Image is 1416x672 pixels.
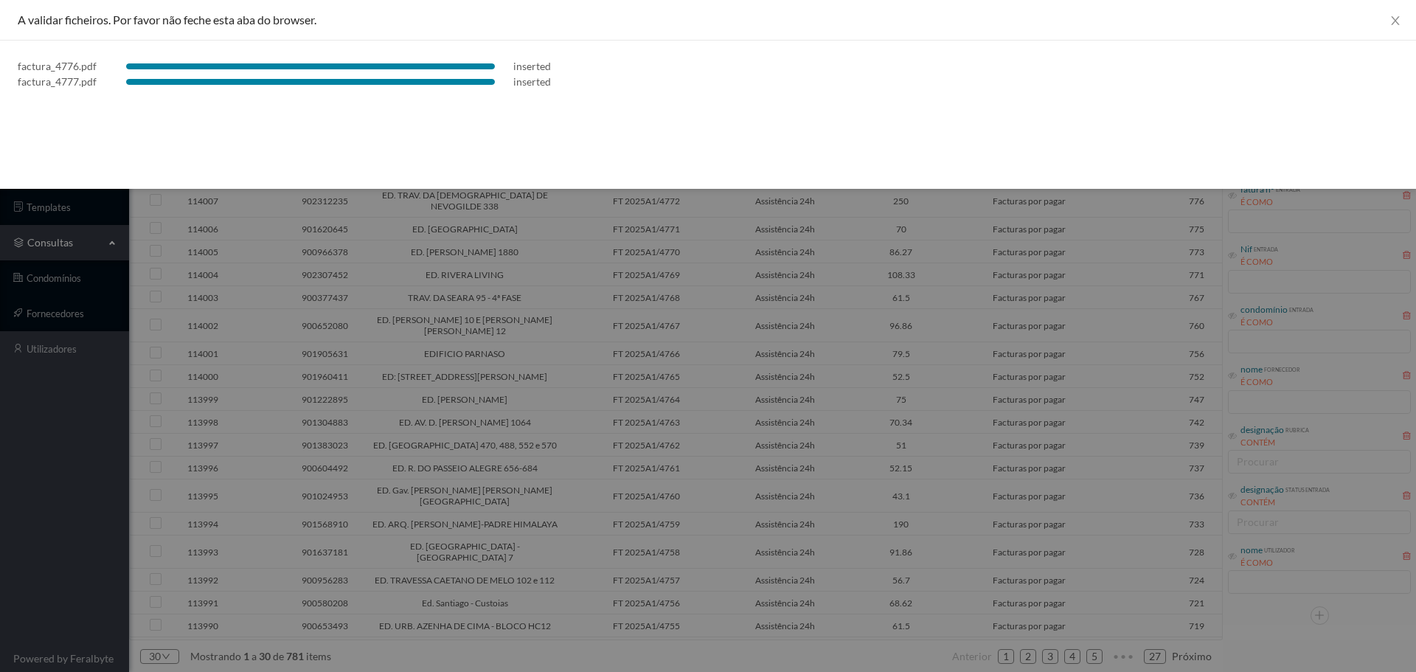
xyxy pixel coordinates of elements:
[18,12,1398,28] div: A validar ficheiros. Por favor não feche esta aba do browser.
[1389,15,1401,27] i: icon: close
[513,74,551,89] div: inserted
[513,58,551,74] div: inserted
[18,74,97,89] div: factura_4777.pdf
[18,58,97,74] div: factura_4776.pdf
